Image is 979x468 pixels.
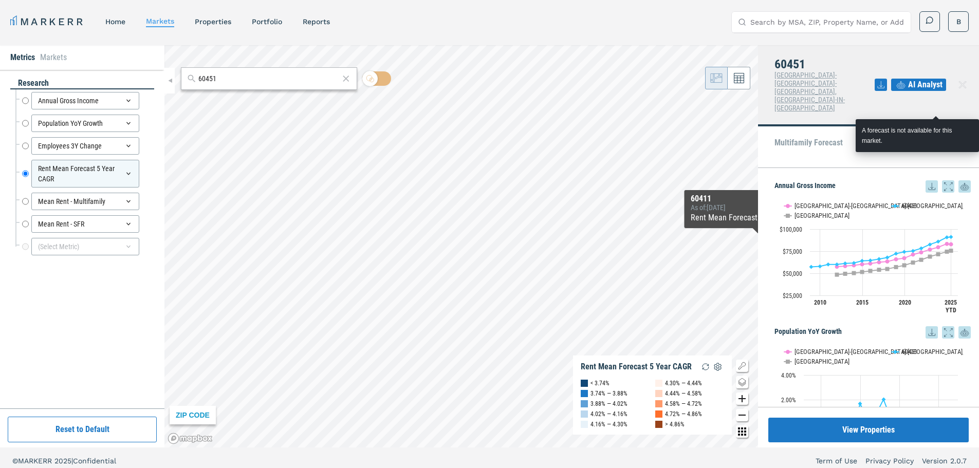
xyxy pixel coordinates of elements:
[869,269,873,273] path: Monday, 14 Dec, 19:00, 52,725.9. USA.
[877,257,881,261] path: Wednesday, 14 Dec, 19:00, 66,143.96. 60451.
[919,246,923,250] path: Tuesday, 14 Dec, 19:00, 78,265.54. 60451.
[899,299,911,306] text: 2020
[919,258,923,262] path: Tuesday, 14 Dec, 19:00, 65,256.11. USA.
[31,92,139,109] div: Annual Gross Income
[736,409,748,421] button: Zoom out map button
[835,263,839,267] path: Wednesday, 14 Dec, 19:00, 60,001.18. 60451.
[12,457,18,465] span: ©
[73,457,116,465] span: Confidential
[10,51,35,64] li: Metrics
[168,433,213,444] a: Mapbox logo
[860,259,864,263] path: Sunday, 14 Dec, 19:00, 64,124.56. 60451.
[885,267,890,271] path: Thursday, 14 Dec, 19:00, 54,882.3. USA.
[856,299,869,306] text: 2015
[902,263,907,267] path: Saturday, 14 Dec, 19:00, 59,052.65. USA.
[665,409,702,419] div: 4.72% — 4.86%
[902,256,907,260] path: Saturday, 14 Dec, 19:00, 67,189.48. Chicago-Naperville-Elgin, IL-IN-WI.
[877,268,881,272] path: Wednesday, 14 Dec, 19:00, 53,983.94. USA.
[581,362,692,372] div: Rent Mean Forecast 5 Year CAGR
[31,137,139,155] div: Employees 3Y Change
[10,78,154,89] div: research
[809,265,814,269] path: Sunday, 14 Dec, 19:00, 57,309.74. 60451.
[784,358,806,365] button: Show USA
[843,272,847,276] path: Friday, 14 Dec, 19:00, 49,462.92. USA.
[936,252,940,256] path: Thursday, 14 Dec, 19:00, 71,581.9. USA.
[590,378,609,388] div: < 3.74%
[665,399,702,409] div: 4.58% — 4.72%
[843,261,847,266] path: Friday, 14 Dec, 19:00, 61,123.41. 60451.
[818,265,822,269] path: Monday, 14 Dec, 19:00, 57,831.65. 60451.
[590,409,627,419] div: 4.02% — 4.16%
[862,125,973,146] div: A forecast is not available for this market.
[816,456,857,466] a: Term of Use
[949,249,953,253] path: Saturday, 14 Jun, 20:00, 75,589. USA.
[774,193,963,321] svg: Interactive chart
[691,212,825,224] div: Rent Mean Forecast 5 Year CAGR :
[936,239,940,244] path: Thursday, 14 Dec, 19:00, 85,908.72. 60451.
[774,326,971,339] h5: Population YoY Growth
[869,258,873,263] path: Monday, 14 Dec, 19:00, 64,565.87. 60451.
[105,17,125,26] a: home
[781,372,796,379] text: 4.00%
[691,194,825,203] div: 60411
[784,212,806,219] button: Show USA
[736,360,748,372] button: Show/Hide Legend Map Button
[31,115,139,132] div: Population YoY Growth
[252,17,282,26] a: Portfolio
[865,456,914,466] a: Privacy Policy
[928,255,932,259] path: Wednesday, 14 Dec, 19:00, 68,880.54. USA.
[826,263,830,267] path: Tuesday, 14 Dec, 19:00, 59,991.71. 60451.
[665,419,685,429] div: > 4.86%
[774,139,843,147] p: Multifamily Forecast
[691,203,825,212] div: As of : [DATE]
[945,242,949,246] path: Saturday, 14 Dec, 19:00, 83,338.18. Chicago-Naperville-Elgin, IL-IN-WI.
[780,226,802,233] text: $100,000
[774,193,971,321] div: Annual Gross Income. Highcharts interactive chart.
[195,17,231,26] a: properties
[774,71,845,112] span: [GEOGRAPHIC_DATA]-[GEOGRAPHIC_DATA]-[GEOGRAPHIC_DATA], [GEOGRAPHIC_DATA]-IN-[GEOGRAPHIC_DATA]
[911,249,915,253] path: Monday, 14 Dec, 19:00, 75,359.21. 60451.
[774,180,971,193] h5: Annual Gross Income
[31,193,139,210] div: Mean Rent - Multifamily
[858,402,862,406] path: Saturday, 14 Dec, 19:00, 1.68. 60451.
[783,292,802,299] text: $25,000
[303,17,330,26] a: reports
[665,378,702,388] div: 4.30% — 4.44%
[892,202,918,210] button: Show 60451
[712,361,724,373] img: Settings
[814,299,826,306] text: 2010
[902,250,907,254] path: Saturday, 14 Dec, 19:00, 74,297.56. 60451.
[691,194,825,224] div: Map Tooltip Content
[8,417,157,442] button: Reset to Default
[736,392,748,405] button: Zoom in map button
[781,397,796,404] text: 2.00%
[736,425,748,438] button: Other options map button
[18,457,54,465] span: MARKERR
[170,406,216,424] div: ZIP CODE
[768,418,969,442] button: View Properties
[774,339,963,467] svg: Interactive chart
[783,270,802,277] text: $50,000
[945,250,949,254] path: Saturday, 14 Dec, 19:00, 74,485.16. USA.
[795,358,849,365] text: [GEOGRAPHIC_DATA]
[198,73,339,84] input: Search by MSA or ZIP Code
[590,419,627,429] div: 4.16% — 4.30%
[795,212,849,219] text: [GEOGRAPHIC_DATA]
[885,255,890,259] path: Thursday, 14 Dec, 19:00, 67,848.84. 60451.
[665,388,702,399] div: 4.44% — 4.58%
[31,238,139,255] div: (Select Metric)
[882,398,886,402] path: Wednesday, 14 Dec, 19:00, 2.02. 60451.
[54,457,73,465] span: 2025 |
[948,11,969,32] button: B
[783,248,802,255] text: $75,000
[590,399,627,409] div: 3.88% — 4.02%
[774,58,875,71] h4: 60451
[31,160,139,188] div: Rent Mean Forecast 5 Year CAGR
[892,348,918,355] button: Show 60451
[891,79,946,91] button: AI Analyst
[908,79,943,91] span: AI Analyst
[774,339,971,467] div: Population YoY Growth. Highcharts interactive chart.
[922,456,967,466] a: Version 2.0.7
[894,252,898,256] path: Friday, 14 Dec, 19:00, 72,288.82. 60451.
